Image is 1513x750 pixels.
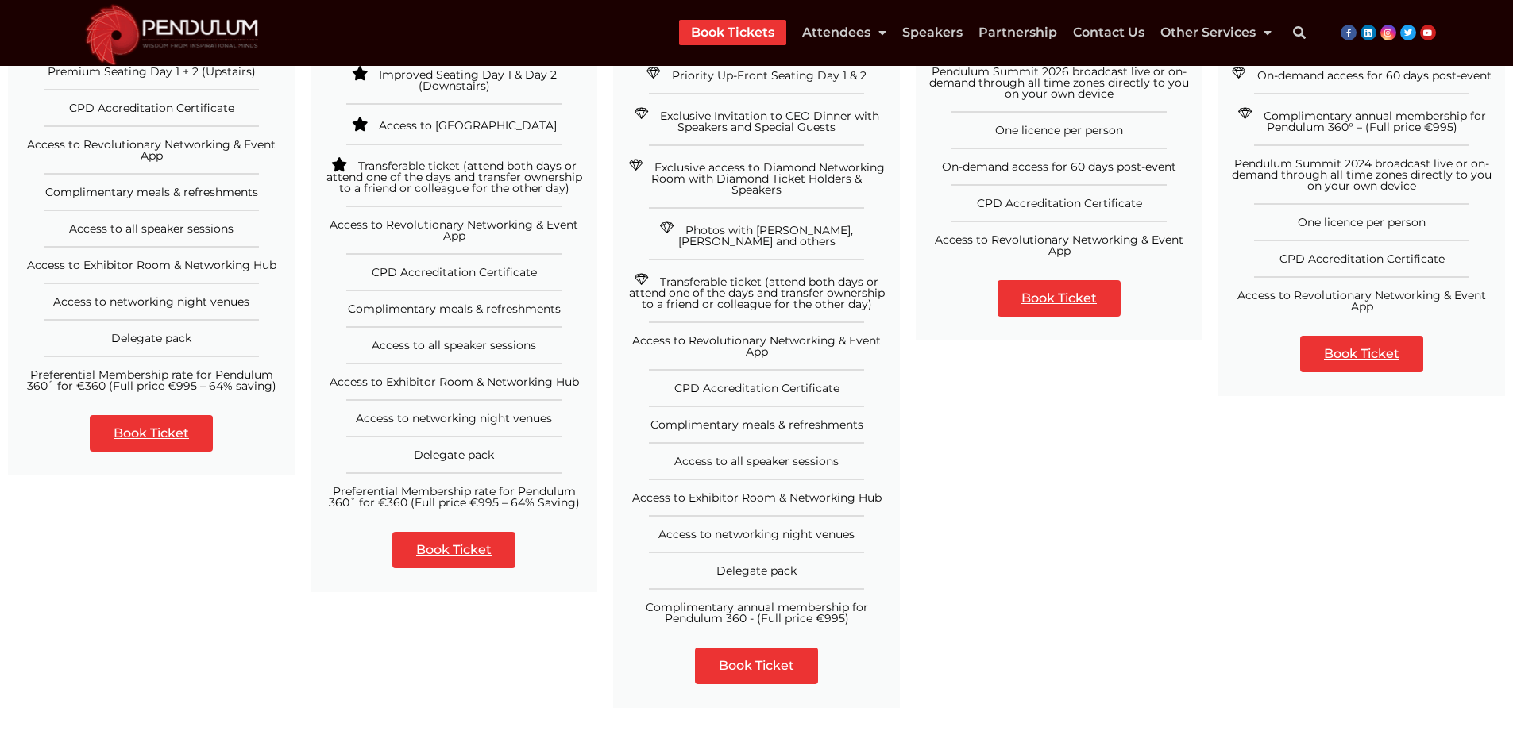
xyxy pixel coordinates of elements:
span: Transferable ticket (attend both days or attend one of the days and transfer ownership to a frien... [629,275,885,311]
span: Access to Revolutionary Networking & Event App [330,217,578,243]
a: Book Ticket [998,280,1121,317]
span: One licence per person [995,123,1123,137]
span: Access to Revolutionary Networking & Event App [632,333,881,359]
span: Complimentary meals & refreshments [348,302,561,316]
span: Access to all speaker sessions [372,338,536,352]
a: Speakers [902,20,963,45]
span: Access to networking night venues [53,294,249,309]
span: CPD Accreditation Certificate [977,196,1142,210]
nav: Menu [679,20,1272,45]
div: Search [1283,17,1315,48]
span: Complimentary annual membership for Pendulum 360° – (Full price €995) [1264,109,1486,134]
a: Contact Us [1073,20,1144,45]
span: Complimentary annual membership for Pendulum 360 - (Full price €995) [646,600,868,625]
span: Photos with [PERSON_NAME], [PERSON_NAME] and others [678,223,854,248]
iframe: Brevo live chat [8,594,274,742]
span: Transferable ticket (attend both days or attend one of the days and transfer ownership to a frien... [326,159,582,195]
a: Book Ticket [695,648,818,684]
span: Priority Up-Front Seating Day 1 & 2 [672,68,867,83]
a: Book Tickets [691,20,774,45]
span: Preferential Membership rate for Pendulum 360˚ for €360 (Full price €995 – 64% Saving) [329,484,580,510]
span: CPD Accreditation Certificate [69,101,234,115]
span: Preferential Membership rate for Pendulum 360˚ for €360 (Full price €995 – 64% saving) [27,367,276,393]
a: Book Ticket [90,415,213,452]
span: Complimentary meals & refreshments [650,417,863,432]
span: Access to Exhibitor Room & Networking Hub [632,490,882,505]
a: Book Ticket [1300,336,1423,372]
span: Access to Exhibitor Room & Networking Hub [27,258,276,272]
span: Delegate pack [111,331,191,345]
a: Partnership [978,20,1057,45]
span: One licence per person [1298,215,1426,229]
span: Delegate pack [414,448,494,462]
a: Other Services [1160,20,1272,45]
a: Book Ticket [392,532,515,568]
span: CPD Accreditation Certificate [1279,252,1445,266]
span: Access to all speaker sessions [69,221,234,236]
span: Pendulum Summit 2024 broadcast live or on-demand through all time zones directly to you on your o... [1232,156,1492,193]
span: Access to [GEOGRAPHIC_DATA] [379,118,557,133]
span: Improved Seating Day 1 & Day 2 (Downstairs) [379,67,557,93]
span: Exclusive access to Diamond Networking Room with Diamond Ticket Holders & Speakers [651,160,885,197]
span: Access to Exhibitor Room & Networking Hub [330,375,579,389]
span: Pendulum Summit 2026 broadcast live or on-demand through all time zones directly to you on your o... [929,64,1189,101]
span: Access to Revolutionary Networking & Event App [1237,288,1486,313]
span: Access to all speaker sessions [674,454,839,468]
a: Attendees [802,20,886,45]
span: On-demand access for 60 days post-event [1257,68,1492,83]
span: Access to networking night venues [356,411,552,425]
span: Access to Revolutionary Networking & Event App [27,137,276,163]
span: Complimentary meals & refreshments [45,185,258,199]
span: CPD Accreditation Certificate [372,265,537,279]
span: Premium Seating Day 1 + 2 (Upstairs) [48,64,256,79]
span: Delegate pack [716,563,797,578]
span: On-demand access for 60 days post-event [942,160,1176,174]
span: Exclusive Invitation to CEO Dinner with Speakers and Special Guests [660,109,879,134]
span: CPD Accreditation Certificate [674,381,839,395]
span: Access to Revolutionary Networking & Event App [935,233,1183,258]
span: Access to networking night venues [658,527,855,541]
